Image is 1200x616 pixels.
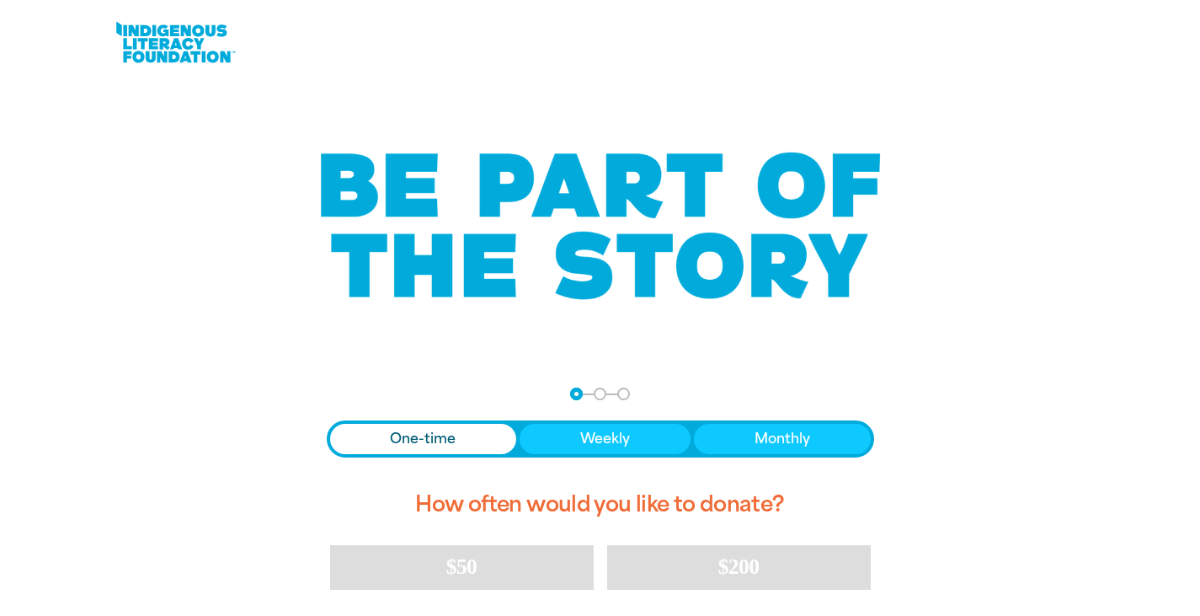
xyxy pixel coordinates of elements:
[306,119,895,334] img: Be part of the story
[327,420,874,458] div: Donation frequency
[330,424,517,454] button: One-time
[327,478,874,532] h2: How often would you like to donate?
[330,545,594,589] button: $50
[570,388,583,400] button: Navigate to step 1 of 3 to enter your donation amount
[755,429,810,449] span: Monthly
[617,388,630,400] button: Navigate to step 3 of 3 to enter your payment details
[718,554,760,579] span: $200
[694,424,871,454] button: Monthly
[607,545,871,589] button: $200
[520,424,691,454] button: Weekly
[580,429,630,449] span: Weekly
[390,429,456,449] span: One-time
[446,554,477,579] span: $50
[594,388,606,400] button: Navigate to step 2 of 3 to enter your details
